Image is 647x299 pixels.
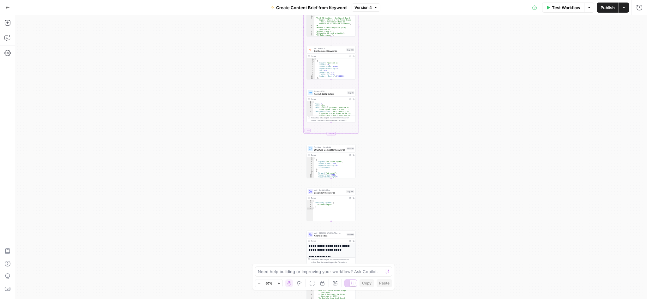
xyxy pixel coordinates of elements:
[307,15,314,17] div: 1
[360,279,374,287] button: Copy
[313,60,315,62] span: Toggle code folding, rows 2 through 11
[307,101,313,103] div: 1
[597,3,619,13] button: Publish
[307,103,313,105] div: 2
[307,17,314,25] div: 2
[346,48,354,51] div: Step 206
[307,68,315,70] div: 6
[307,64,315,66] div: 4
[307,25,314,27] div: 3
[347,91,354,94] div: Step 96
[307,46,356,80] div: SEO ResearchGet Semrush KeywordsStep 206Output[ { "Keyword":"question ai", "Position":3, "Search ...
[307,60,315,62] div: 2
[307,188,356,221] div: LLM · Gemini 2.5 ProSecondary KeywordsStep 225Output{ "secondary_keywords":[ "ai search engine" ]}
[307,79,315,81] div: 12
[317,119,329,121] span: Copy the output
[307,75,315,77] div: 10
[311,98,347,100] div: Output
[311,240,347,242] div: Output
[352,3,380,12] button: Version 4
[311,200,313,202] span: Toggle code folding, rows 1 through 5
[552,4,580,11] span: Test Workflow
[312,157,314,159] span: Toggle code folding, rows 1 through 14
[314,92,346,95] span: Format JSON Output
[307,167,314,169] div: 6
[311,117,354,122] div: This output is too large & has been abbreviated for review. to view the full content.
[307,161,314,163] div: 3
[317,261,329,263] span: Copy the output
[307,31,314,33] div: 5
[314,234,345,237] span: Analyze Titles
[347,147,354,150] div: Step 212
[276,4,347,11] span: Create Content Brief from Keyword
[331,37,332,46] g: Edge from step_192 to step_206
[331,80,332,89] g: Edge from step_206 to step_96
[362,280,372,286] span: Copy
[311,202,313,204] span: Toggle code folding, rows 2 through 4
[307,105,313,107] div: 3
[307,178,314,180] div: 12
[311,101,313,103] span: Toggle code folding, rows 1 through 7
[347,233,354,236] div: Step 198
[307,3,356,37] div: [ "# Ask AI Questions · Question AI Search Engine · iAsk is a Free Answer Engine - Ask AI for Hom...
[307,33,314,34] div: 6
[307,66,315,68] div: 5
[307,72,315,74] div: 8
[307,200,313,202] div: 1
[307,27,314,31] div: 4
[312,159,314,161] span: Toggle code folding, rows 2 through 7
[377,279,392,287] button: Paste
[311,154,347,156] div: Output
[307,206,313,208] div: 4
[307,74,315,75] div: 9
[307,165,314,167] div: 5
[307,34,314,36] div: 7
[307,132,356,135] div: Complete
[314,148,345,151] span: Structure Competitor Keywords
[327,132,336,135] div: Complete
[307,107,313,111] div: 4
[307,290,314,294] div: 3
[312,170,314,172] span: Toggle code folding, rows 8 through 13
[314,191,345,194] span: Secondary Keywords
[331,135,332,145] g: Edge from step_89-iteration-end to step_212
[307,163,314,165] div: 4
[307,58,315,60] div: 1
[312,15,314,17] span: Toggle code folding, rows 1 through 22
[307,174,314,176] div: 10
[307,62,315,64] div: 3
[313,79,315,81] span: Toggle code folding, rows 12 through 21
[311,197,347,199] div: Output
[307,176,314,178] div: 11
[307,204,313,206] div: 3
[307,77,315,79] div: 11
[314,232,345,234] span: LLM · [PERSON_NAME] 3.7 Sonnet
[307,294,314,297] div: 4
[307,202,313,204] div: 2
[307,208,313,210] div: 5
[354,5,372,10] span: Version 4
[267,3,350,13] button: Create Content Brief from Keyword
[311,55,347,57] div: Output
[346,190,354,193] div: Step 225
[601,4,615,11] span: Publish
[307,89,356,123] div: Format JSONFormat JSON OutputStep 96Output{ "rank":4, "link":"[URL]", "title":"Ask AI Questions ·...
[379,280,390,286] span: Paste
[331,178,332,188] g: Edge from step_212 to step_225
[314,90,346,93] span: Format JSON
[307,172,314,174] div: 9
[331,221,332,230] g: Edge from step_225 to step_198
[265,281,272,286] span: 50%
[307,36,314,38] div: 8
[311,258,354,263] div: This output is too large & has been abbreviated for review. to view the full content.
[314,49,345,52] span: Get Semrush Keywords
[307,170,314,172] div: 8
[314,146,345,148] span: Run Code · JavaScript
[309,48,312,51] img: ey5lt04xp3nqzrimtu8q5fsyor3u
[542,3,584,13] button: Test Workflow
[314,47,345,50] span: SEO Research
[307,111,313,120] div: 5
[307,159,314,161] div: 2
[307,157,314,159] div: 1
[314,189,345,191] span: LLM · Gemini 2.5 Pro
